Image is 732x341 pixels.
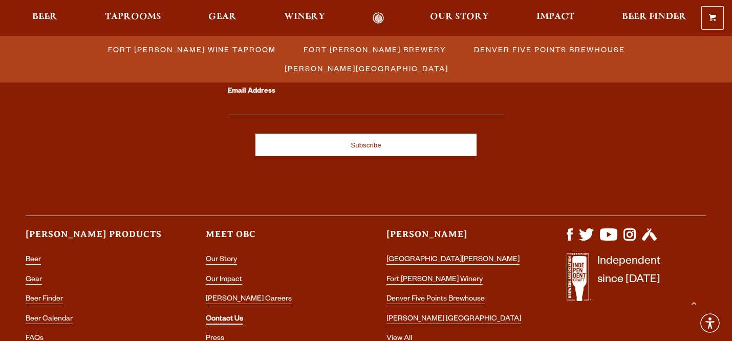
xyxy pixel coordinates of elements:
a: Denver Five Points Brewhouse [386,295,485,304]
a: Odell Home [359,12,398,24]
a: Our Story [423,12,496,24]
input: Subscribe [255,134,477,156]
span: Gear [208,13,236,21]
label: Email Address [228,85,504,98]
a: Winery [277,12,332,24]
a: Visit us on Facebook [567,236,572,244]
p: Independent since [DATE] [597,253,660,307]
a: Beer [26,256,41,265]
span: Impact [536,13,574,21]
span: Beer Finder [622,13,686,21]
a: [PERSON_NAME] [GEOGRAPHIC_DATA] [386,315,521,324]
a: [PERSON_NAME][GEOGRAPHIC_DATA] [278,61,454,76]
a: [PERSON_NAME] Careers [206,295,292,304]
a: Impact [530,12,581,24]
a: Visit us on Instagram [623,236,636,244]
a: Contact Us [206,315,243,325]
a: Gear [26,276,42,285]
a: Fort [PERSON_NAME] Brewery [297,42,451,57]
span: Fort [PERSON_NAME] Wine Taproom [108,42,276,57]
span: Our Story [430,13,489,21]
a: Denver Five Points Brewhouse [468,42,630,57]
a: Visit us on Untappd [642,236,657,244]
a: Scroll to top [681,290,706,315]
a: Visit us on X (formerly Twitter) [579,236,594,244]
span: Winery [284,13,325,21]
h3: [PERSON_NAME] [386,228,526,249]
a: Visit us on YouTube [600,236,617,244]
a: Our Impact [206,276,242,285]
a: Gear [202,12,243,24]
div: Accessibility Menu [699,312,721,334]
span: Taprooms [105,13,161,21]
span: Denver Five Points Brewhouse [474,42,625,57]
a: Beer Finder [615,12,693,24]
a: Fort [PERSON_NAME] Wine Taproom [102,42,281,57]
a: Beer Calendar [26,315,73,324]
a: Our Story [206,256,237,265]
h3: [PERSON_NAME] Products [26,228,165,249]
a: [GEOGRAPHIC_DATA][PERSON_NAME] [386,256,520,265]
a: Beer [26,12,64,24]
span: [PERSON_NAME][GEOGRAPHIC_DATA] [285,61,448,76]
a: Fort [PERSON_NAME] Winery [386,276,483,285]
a: Taprooms [98,12,168,24]
a: Beer Finder [26,295,63,304]
span: Beer [32,13,57,21]
span: Fort [PERSON_NAME] Brewery [304,42,446,57]
h3: Meet OBC [206,228,346,249]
